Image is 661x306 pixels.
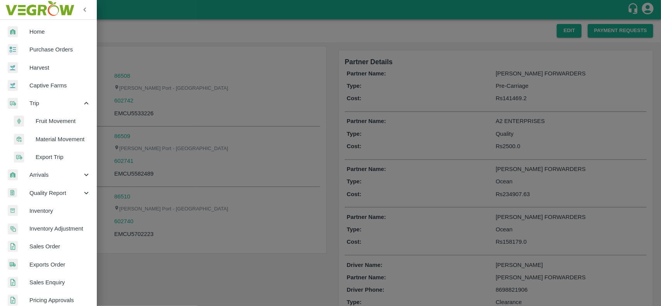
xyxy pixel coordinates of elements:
[6,130,97,148] a: materialMaterial Movement
[29,278,91,287] span: Sales Enquiry
[8,277,18,288] img: sales
[29,260,91,269] span: Exports Order
[8,188,17,198] img: qualityReport
[29,63,91,72] span: Harvest
[29,224,91,233] span: Inventory Adjustment
[29,189,82,197] span: Quality Report
[29,171,82,179] span: Arrivals
[6,112,97,130] a: fruitFruit Movement
[8,80,18,91] img: harvest
[29,45,91,54] span: Purchase Orders
[8,169,18,181] img: whArrival
[8,241,18,252] img: sales
[14,152,24,163] img: delivery
[29,81,91,90] span: Captive Farms
[8,205,18,216] img: whInventory
[8,223,18,234] img: inventory
[8,295,18,306] img: sales
[8,26,18,38] img: whArrival
[8,259,18,270] img: shipments
[14,116,24,127] img: fruit
[29,296,91,304] span: Pricing Approvals
[29,207,91,215] span: Inventory
[36,117,91,125] span: Fruit Movement
[29,99,82,108] span: Trip
[8,44,18,55] img: reciept
[6,148,97,166] a: deliveryExport Trip
[36,153,91,161] span: Export Trip
[36,135,91,144] span: Material Movement
[29,27,91,36] span: Home
[8,98,18,109] img: delivery
[14,133,24,145] img: material
[29,242,91,251] span: Sales Order
[8,62,18,74] img: harvest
